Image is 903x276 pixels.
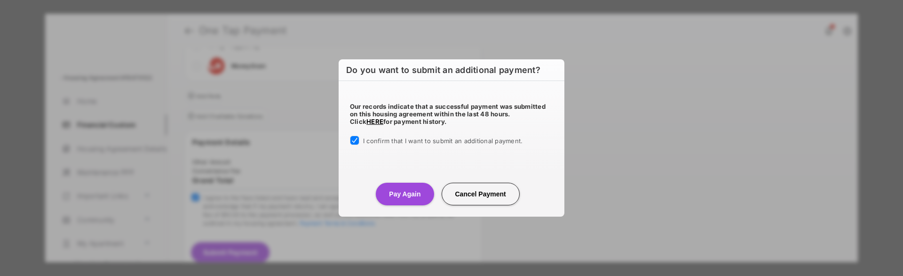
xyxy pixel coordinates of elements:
[442,183,520,205] button: Cancel Payment
[376,183,434,205] button: Pay Again
[350,103,553,125] h5: Our records indicate that a successful payment was submitted on this housing agreement within the...
[339,59,564,81] h6: Do you want to submit an additional payment?
[366,118,383,125] a: HERE
[363,137,523,145] span: I confirm that I want to submit an additional payment.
